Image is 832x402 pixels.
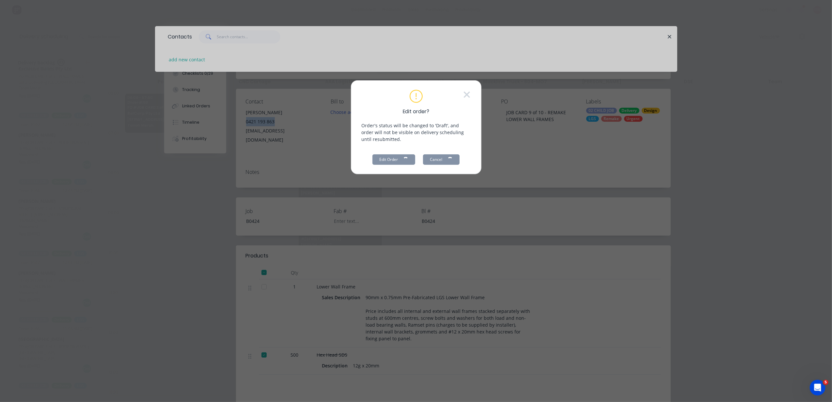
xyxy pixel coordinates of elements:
span: 5 [823,380,828,385]
button: Cancel [423,154,460,165]
button: Edit Order [372,154,415,165]
span: Edit order? [403,108,429,116]
iframe: Intercom live chat [810,380,825,395]
p: Order's status will be changed to 'Draft', and order will not be visible on delivery scheduling u... [362,122,471,143]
